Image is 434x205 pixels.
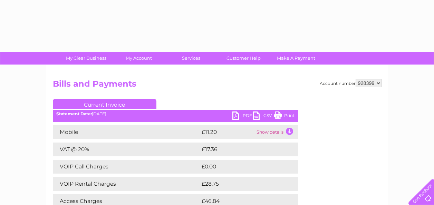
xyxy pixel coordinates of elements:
td: VOIP Call Charges [53,160,200,174]
a: Customer Help [215,52,272,65]
a: CSV [253,111,274,121]
a: Services [163,52,220,65]
td: £17.36 [200,143,283,156]
td: Mobile [53,125,200,139]
a: Print [274,111,295,121]
td: £28.75 [200,177,284,191]
h2: Bills and Payments [53,79,382,92]
a: PDF [232,111,253,121]
td: VOIP Rental Charges [53,177,200,191]
td: £11.20 [200,125,255,139]
div: Account number [320,79,382,87]
td: VAT @ 20% [53,143,200,156]
a: My Clear Business [58,52,115,65]
div: [DATE] [53,111,298,116]
td: Show details [255,125,298,139]
b: Statement Date: [56,111,92,116]
a: My Account [110,52,167,65]
a: Make A Payment [268,52,325,65]
a: Current Invoice [53,99,156,109]
td: £0.00 [200,160,282,174]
